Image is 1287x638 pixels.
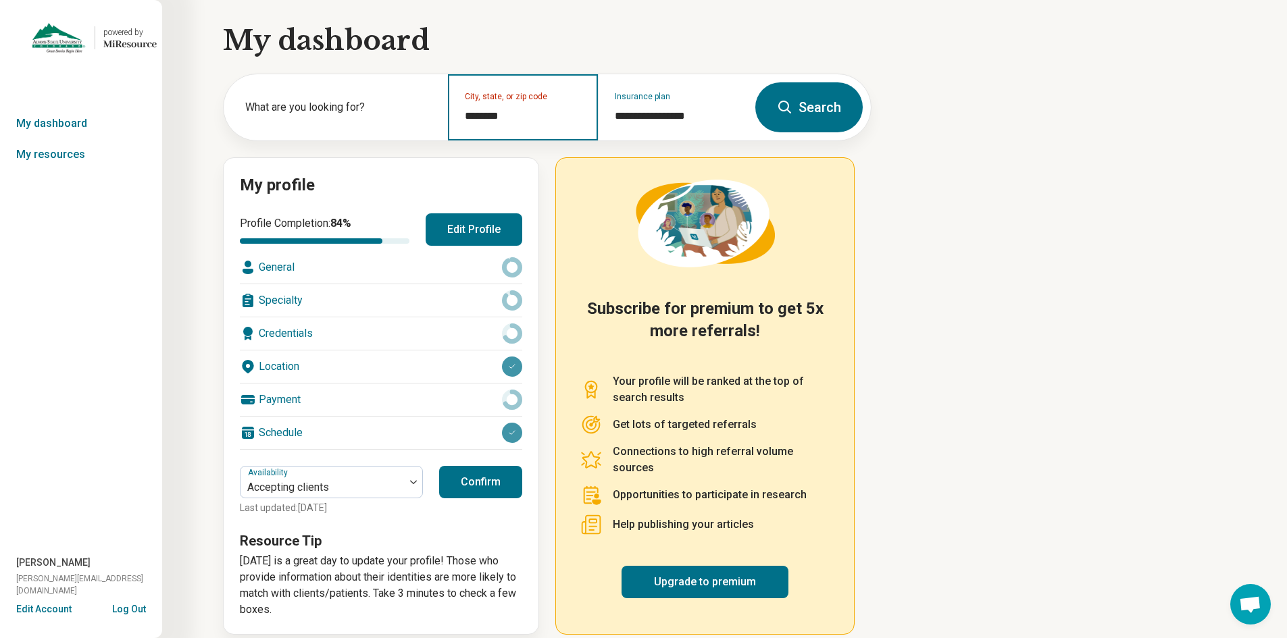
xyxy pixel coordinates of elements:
a: Adams State Universitypowered by [5,22,157,54]
div: Specialty [240,284,522,317]
button: Confirm [439,466,522,498]
p: Get lots of targeted referrals [613,417,757,433]
h1: My dashboard [223,22,872,59]
button: Edit Account [16,602,72,616]
p: [DATE] is a great day to update your profile! Those who provide information about their identitie... [240,553,522,618]
p: Opportunities to participate in research [613,487,807,503]
button: Edit Profile [426,213,522,246]
p: Connections to high referral volume sources [613,444,830,476]
div: Profile Completion: [240,215,409,244]
div: General [240,251,522,284]
h3: Resource Tip [240,531,522,550]
p: Help publishing your articles [613,516,754,533]
img: Adams State University [31,22,86,54]
span: 84 % [330,217,351,230]
span: [PERSON_NAME][EMAIL_ADDRESS][DOMAIN_NAME] [16,573,162,597]
p: Last updated: [DATE] [240,501,423,515]
div: Location [240,350,522,383]
button: Search [755,82,863,132]
span: [PERSON_NAME] [16,556,91,570]
h2: Subscribe for premium to get 5x more referrals! [580,298,830,357]
label: Availability [248,468,291,477]
p: Your profile will be ranked at the top of search results [613,373,830,406]
div: powered by [103,26,157,38]
div: Credentials [240,317,522,350]
div: Open chat [1230,584,1271,624]
h2: My profile [240,174,522,197]
label: What are you looking for? [245,99,432,115]
button: Log Out [112,602,146,613]
div: Schedule [240,417,522,449]
a: Upgrade to premium [622,566,788,598]
div: Payment [240,383,522,416]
